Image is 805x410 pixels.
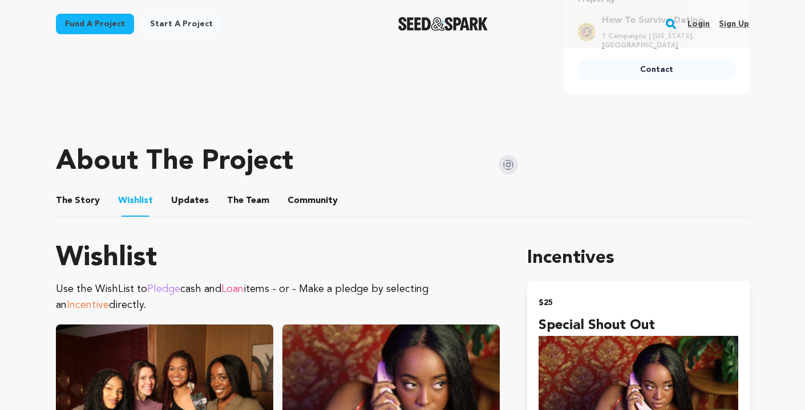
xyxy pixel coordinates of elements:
[227,194,269,208] span: Team
[221,284,244,294] span: Loan
[56,245,500,272] h1: Wishlist
[578,59,736,80] a: Contact
[56,148,293,176] h1: About The Project
[227,194,244,208] span: The
[171,194,209,208] span: Updates
[539,315,738,336] h4: Special Shout Out
[499,155,518,174] img: Seed&Spark Instagram Icon
[398,17,488,31] img: Seed&Spark Logo Dark Mode
[398,17,488,31] a: Seed&Spark Homepage
[147,284,180,294] span: Pledge
[288,194,338,208] span: Community
[141,14,222,34] a: Start a project
[527,245,749,272] h1: Incentives
[719,15,749,33] a: Sign up
[56,14,134,34] a: Fund a project
[56,194,72,208] span: The
[56,281,500,313] p: Use the WishList to cash and items - or - Make a pledge by selecting an directly.
[118,194,153,208] span: Wishlist
[56,194,100,208] span: Story
[539,295,738,311] h2: $25
[67,300,109,310] span: Incentive
[687,15,710,33] a: Login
